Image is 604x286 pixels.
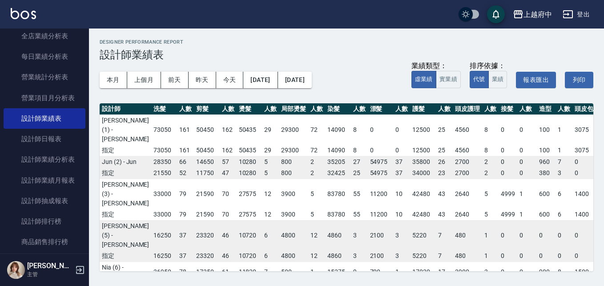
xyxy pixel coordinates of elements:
[237,168,262,179] td: 10280
[100,114,151,145] td: [PERSON_NAME] (1) - [PERSON_NAME]
[517,168,537,179] td: 0
[368,145,394,156] td: 0
[517,209,537,221] td: 1
[220,103,237,115] th: 人數
[4,88,85,108] a: 營業項目月分析表
[436,103,453,115] th: 人數
[509,5,556,24] button: 上越府中
[517,250,537,262] td: 0
[151,114,177,145] td: 73050
[151,250,177,262] td: 16250
[237,209,262,221] td: 27575
[100,49,593,61] h3: 設計師業績表
[325,250,351,262] td: 4860
[410,261,436,282] td: 17020
[436,209,453,221] td: 43
[100,145,151,156] td: 指定
[262,156,279,168] td: 5
[537,220,556,250] td: 0
[194,168,220,179] td: 11750
[279,156,308,168] td: 800
[177,179,194,209] td: 79
[4,170,85,191] a: 設計師業績月報表
[4,191,85,211] a: 設計師抽成報表
[351,103,368,115] th: 人數
[4,232,85,252] a: 商品銷售排行榜
[308,209,325,221] td: 5
[411,61,461,71] div: 業績類型：
[482,220,499,250] td: 1
[453,209,482,221] td: 2640
[499,209,517,221] td: 4999
[453,250,482,262] td: 480
[410,168,436,179] td: 34000
[262,250,279,262] td: 6
[151,103,177,115] th: 洗髮
[262,261,279,282] td: 7
[351,261,368,282] td: 9
[537,261,556,282] td: 900
[100,261,151,282] td: Nia (6) - [PERSON_NAME]
[499,168,517,179] td: 0
[565,72,593,88] button: 列印
[237,114,262,145] td: 50435
[308,145,325,156] td: 72
[517,145,537,156] td: 0
[325,220,351,250] td: 4860
[470,71,489,88] button: 代號
[194,145,220,156] td: 50450
[523,9,552,20] div: 上越府中
[368,168,394,179] td: 54975
[308,156,325,168] td: 2
[262,168,279,179] td: 5
[482,145,499,156] td: 8
[4,108,85,129] a: 設計師業績表
[556,250,572,262] td: 0
[308,261,325,282] td: 1
[4,46,85,67] a: 每日業績分析表
[161,72,189,88] button: 前天
[308,179,325,209] td: 5
[410,145,436,156] td: 12500
[537,209,556,221] td: 600
[368,103,394,115] th: 漂髮
[100,156,151,168] td: Jun (2) - Jun
[177,103,194,115] th: 人數
[499,114,517,145] td: 0
[368,261,394,282] td: 700
[100,220,151,250] td: [PERSON_NAME] (5) - [PERSON_NAME]
[194,261,220,282] td: 17350
[220,114,237,145] td: 162
[279,261,308,282] td: 500
[393,103,410,115] th: 人數
[100,250,151,262] td: 指定
[537,103,556,115] th: 造型
[537,250,556,262] td: 0
[537,179,556,209] td: 600
[572,145,602,156] td: 3075
[482,261,499,282] td: 3
[393,156,410,168] td: 37
[556,103,572,115] th: 人數
[27,261,72,270] h5: [PERSON_NAME]
[410,209,436,221] td: 42480
[262,179,279,209] td: 12
[482,156,499,168] td: 2
[100,179,151,209] td: [PERSON_NAME] (3) - [PERSON_NAME]
[151,179,177,209] td: 33000
[517,261,537,282] td: 0
[572,156,602,168] td: 0
[220,156,237,168] td: 57
[262,220,279,250] td: 6
[151,220,177,250] td: 16250
[177,168,194,179] td: 52
[410,114,436,145] td: 12500
[453,156,482,168] td: 2700
[393,179,410,209] td: 10
[308,168,325,179] td: 2
[436,114,453,145] td: 25
[351,114,368,145] td: 8
[482,114,499,145] td: 8
[279,220,308,250] td: 4800
[325,145,351,156] td: 14090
